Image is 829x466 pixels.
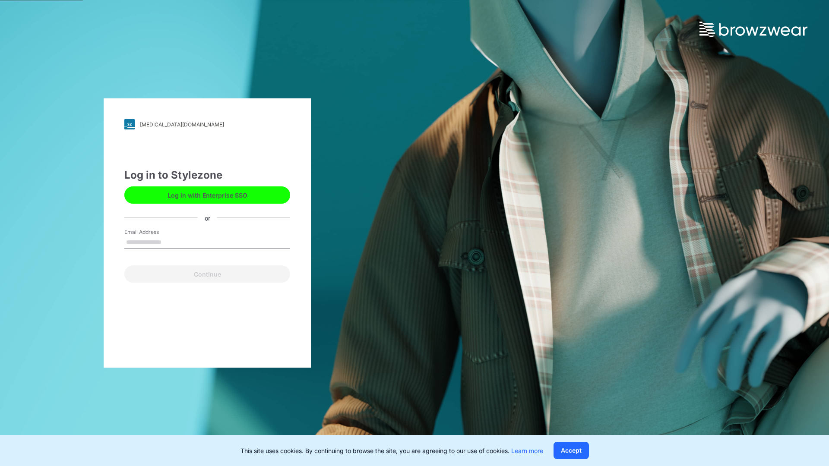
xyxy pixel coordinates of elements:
[124,186,290,204] button: Log in with Enterprise SSO
[511,447,543,454] a: Learn more
[699,22,807,37] img: browzwear-logo.73288ffb.svg
[554,442,589,459] button: Accept
[124,119,135,129] img: svg+xml;base64,PHN2ZyB3aWR0aD0iMjgiIGhlaWdodD0iMjgiIHZpZXdCb3g9IjAgMCAyOCAyOCIgZmlsbD0ibm9uZSIgeG...
[124,167,290,183] div: Log in to Stylezone
[124,119,290,129] a: [MEDICAL_DATA][DOMAIN_NAME]
[140,121,224,128] div: [MEDICAL_DATA][DOMAIN_NAME]
[240,446,543,455] p: This site uses cookies. By continuing to browse the site, you are agreeing to our use of cookies.
[124,228,185,236] label: Email Address
[198,213,217,222] div: or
